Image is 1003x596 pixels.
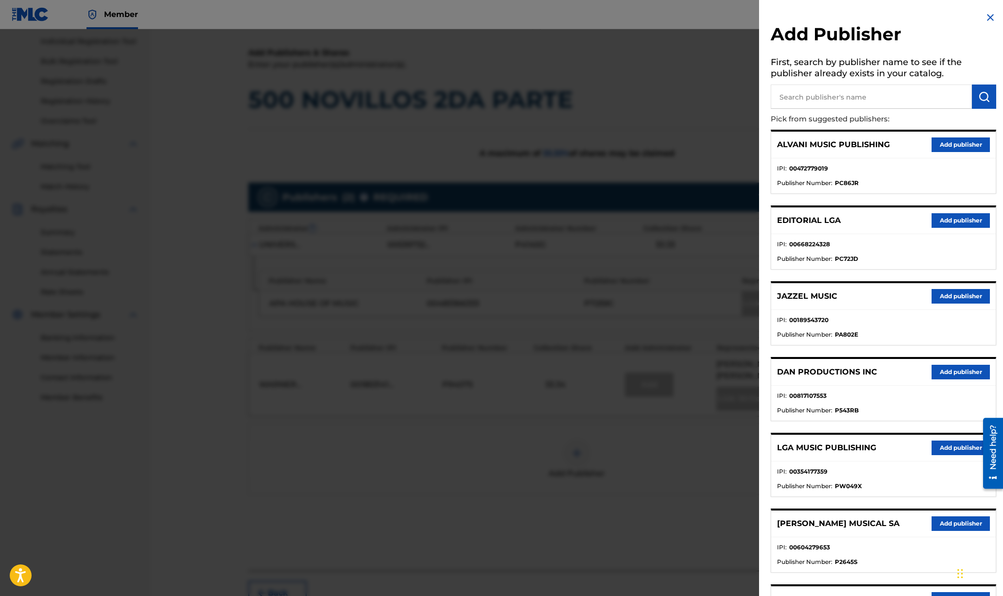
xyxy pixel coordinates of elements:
strong: PC72JD [835,255,858,263]
strong: PC86JR [835,179,859,187]
span: IPI : [777,467,787,476]
p: ALVANI MUSIC PUBLISHING [777,139,890,151]
p: [PERSON_NAME] MUSICAL SA [777,518,899,529]
p: JAZZEL MUSIC [777,290,837,302]
span: Publisher Number : [777,255,832,263]
span: IPI : [777,316,787,324]
strong: 00189543720 [789,316,829,324]
button: Add publisher [932,289,990,304]
span: IPI : [777,543,787,552]
div: Drag [957,559,963,588]
p: LGA MUSIC PUBLISHING [777,442,876,454]
input: Search publisher's name [771,85,972,109]
strong: PA802E [835,330,858,339]
iframe: Chat Widget [954,549,1003,596]
button: Add publisher [932,365,990,379]
span: IPI : [777,164,787,173]
strong: 00472779019 [789,164,828,173]
strong: 00354177359 [789,467,828,476]
strong: 00604279653 [789,543,830,552]
strong: PW049X [835,482,862,491]
strong: 00668224328 [789,240,830,249]
img: MLC Logo [12,7,49,21]
h5: First, search by publisher name to see if the publisher already exists in your catalog. [771,54,996,85]
span: Publisher Number : [777,482,832,491]
span: Publisher Number : [777,558,832,566]
p: Pick from suggested publishers: [771,109,941,130]
span: Member [104,9,138,20]
h2: Add Publisher [771,23,996,48]
p: DAN PRODUCTIONS INC [777,366,877,378]
button: Add publisher [932,441,990,455]
p: EDITORIAL LGA [777,215,841,226]
strong: P2645S [835,558,858,566]
button: Add publisher [932,516,990,531]
span: Publisher Number : [777,330,832,339]
span: Publisher Number : [777,406,832,415]
button: Add publisher [932,137,990,152]
strong: 00817107553 [789,392,827,400]
button: Add publisher [932,213,990,228]
img: Top Rightsholder [86,9,98,20]
span: IPI : [777,240,787,249]
strong: P543RB [835,406,859,415]
iframe: Resource Center [976,414,1003,492]
span: IPI : [777,392,787,400]
img: Search Works [978,91,990,102]
span: Publisher Number : [777,179,832,187]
